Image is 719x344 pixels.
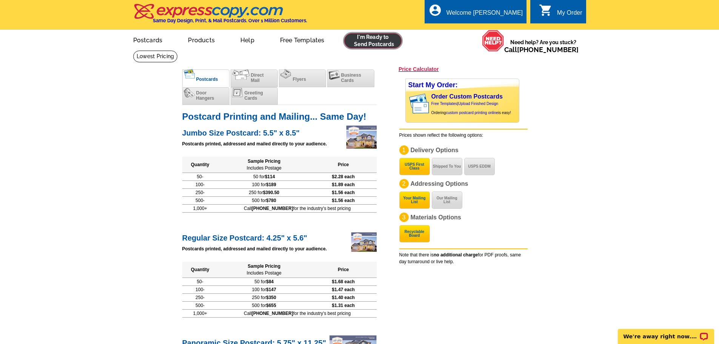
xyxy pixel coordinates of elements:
button: Recyclable Board [399,225,430,242]
span: $84 [266,279,274,284]
td: 100- [182,180,218,188]
span: $2.28 each [332,174,355,179]
td: Call for the industry's best pricing [218,204,377,212]
span: $350 [266,295,276,300]
span: Direct Mail [251,73,264,83]
th: Price [310,157,377,173]
div: My Order [557,9,582,20]
div: 2 [399,179,409,188]
img: post card showing stamp and address area [408,91,434,116]
span: $114 [265,174,275,179]
td: 250 for [218,188,310,196]
span: $1.89 each [332,182,355,187]
button: Shipped To You [432,158,462,175]
span: Prices shown reflect the following options: [399,133,483,138]
span: $655 [266,303,276,308]
span: Delivery Options [411,147,459,153]
button: USPS First Class [399,158,430,175]
td: 250 for [218,293,310,301]
button: Your Mailing List [399,191,430,209]
img: postcards_c.png [184,69,195,79]
a: Upload Finished Design [458,102,498,106]
a: [PHONE_NUMBER] [517,46,579,54]
span: Greeting Cards [245,90,263,101]
a: Same Day Design, Print, & Mail Postcards. Over 1 Million Customers. [133,9,307,23]
strong: Postcards printed, addressed and mailed directly to your audience. [182,141,327,147]
i: shopping_cart [539,3,553,17]
h4: Same Day Design, Print, & Mail Postcards. Over 1 Million Customers. [153,18,307,23]
span: $1.68 each [332,279,355,284]
span: $1.31 each [332,303,355,308]
span: $1.40 each [332,295,355,300]
a: Price Calculator [399,66,439,73]
a: Free Templates [268,31,337,48]
img: businesscards.png [329,70,340,80]
h2: Jumbo Size Postcard: 5.5" x 8.5" [182,126,377,137]
button: USPS EDDM [464,158,495,175]
span: Addressing Options [411,180,468,187]
a: Products [176,31,227,48]
td: 50 for [218,278,310,285]
span: Door Hangers [196,90,214,101]
img: greetingcards.png [232,88,243,97]
img: help [482,30,504,52]
td: 100 for [218,180,310,188]
b: [PHONE_NUMBER] [252,311,293,316]
th: Sample Pricing [218,262,310,278]
button: Our Mailing List [432,191,462,209]
a: Postcards [121,31,175,48]
span: Materials Options [411,214,461,221]
h2: Regular Size Postcard: 4.25" x 5.6" [182,231,377,242]
th: Price [310,262,377,278]
td: 100- [182,285,218,293]
td: 1,000+ [182,309,218,317]
span: Business Cards [341,73,361,83]
span: $1.47 each [332,287,355,292]
td: 250- [182,293,218,301]
div: 1 [399,145,409,155]
div: Note that there is for PDF proofs, same day turnaround or live help. [399,248,528,265]
span: $390.50 [263,190,279,195]
a: custom postcard printing online [446,111,498,115]
a: Free Templates [431,102,457,106]
td: 500- [182,301,218,309]
span: $147 [266,287,276,292]
th: Quantity [182,262,218,278]
th: Quantity [182,157,218,173]
a: shopping_cart My Order [539,8,582,18]
span: Call [504,46,579,54]
strong: Postcards printed, addressed and mailed directly to your audience. [182,246,327,251]
td: 500 for [218,196,310,204]
span: $1.56 each [332,198,355,203]
span: $189 [266,182,276,187]
span: Includes Postage [247,270,282,276]
iframe: LiveChat chat widget [613,320,719,344]
span: Need help? Are you stuck? [504,39,582,54]
td: 100 for [218,285,310,293]
div: Welcome [PERSON_NAME] [446,9,523,20]
i: account_circle [428,3,442,17]
td: 1,000+ [182,204,218,212]
a: Help [228,31,266,48]
h1: Postcard Printing and Mailing... Same Day! [182,113,377,120]
span: Includes Postage [247,165,282,171]
img: flyers.png [280,69,291,79]
img: directmail.png [232,69,249,80]
div: Start My Order: [406,79,519,91]
b: no additional charge [434,252,478,258]
span: | Ordering is easy! [431,102,511,115]
td: 50 for [218,173,310,180]
span: $1.56 each [332,190,355,195]
td: Call for the industry's best pricing [218,309,377,317]
img: background image for postcard [406,91,412,116]
th: Sample Pricing [218,157,310,173]
td: 50- [182,173,218,180]
a: Order Custom Postcards [431,93,503,100]
img: doorhangers.png [184,88,195,97]
td: 250- [182,188,218,196]
span: Postcards [196,77,218,82]
b: [PHONE_NUMBER] [252,206,293,211]
span: Flyers [293,77,306,82]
